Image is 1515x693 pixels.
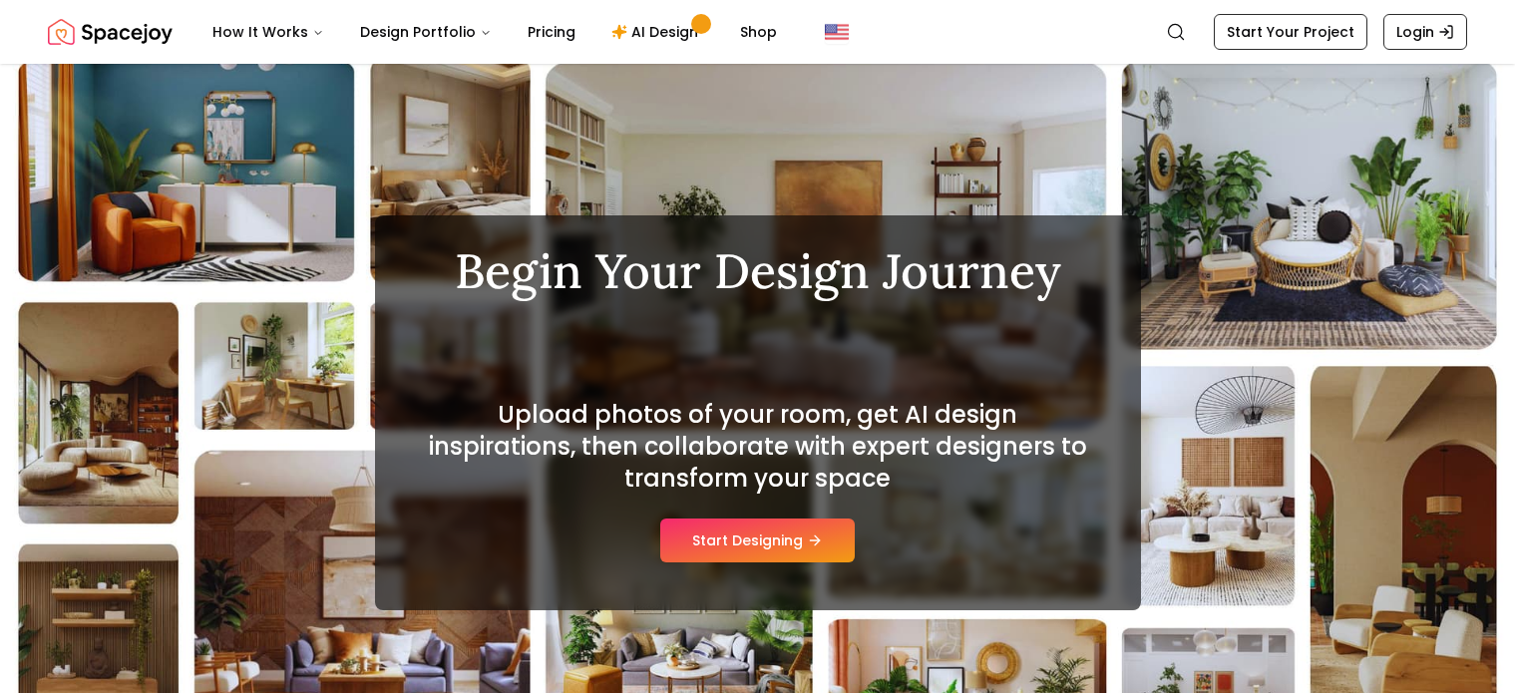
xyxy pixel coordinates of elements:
a: Pricing [512,12,591,52]
a: Spacejoy [48,12,173,52]
a: Start Your Project [1214,14,1367,50]
img: Spacejoy Logo [48,12,173,52]
a: AI Design [595,12,720,52]
a: Shop [724,12,793,52]
h1: Begin Your Design Journey [423,247,1093,295]
nav: Main [196,12,793,52]
img: United States [825,20,849,44]
a: Login [1383,14,1467,50]
button: Start Designing [660,519,855,562]
h2: Upload photos of your room, get AI design inspirations, then collaborate with expert designers to... [423,399,1093,495]
button: Design Portfolio [344,12,508,52]
button: How It Works [196,12,340,52]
